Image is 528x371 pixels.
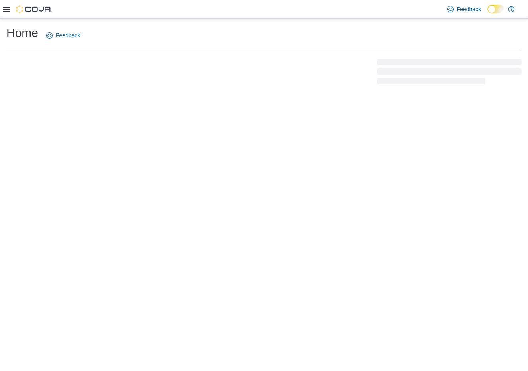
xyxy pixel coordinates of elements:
[377,61,522,86] span: Loading
[16,5,52,13] img: Cova
[56,31,80,39] span: Feedback
[444,1,484,17] a: Feedback
[43,27,83,43] a: Feedback
[6,25,38,41] h1: Home
[487,5,504,13] input: Dark Mode
[457,5,481,13] span: Feedback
